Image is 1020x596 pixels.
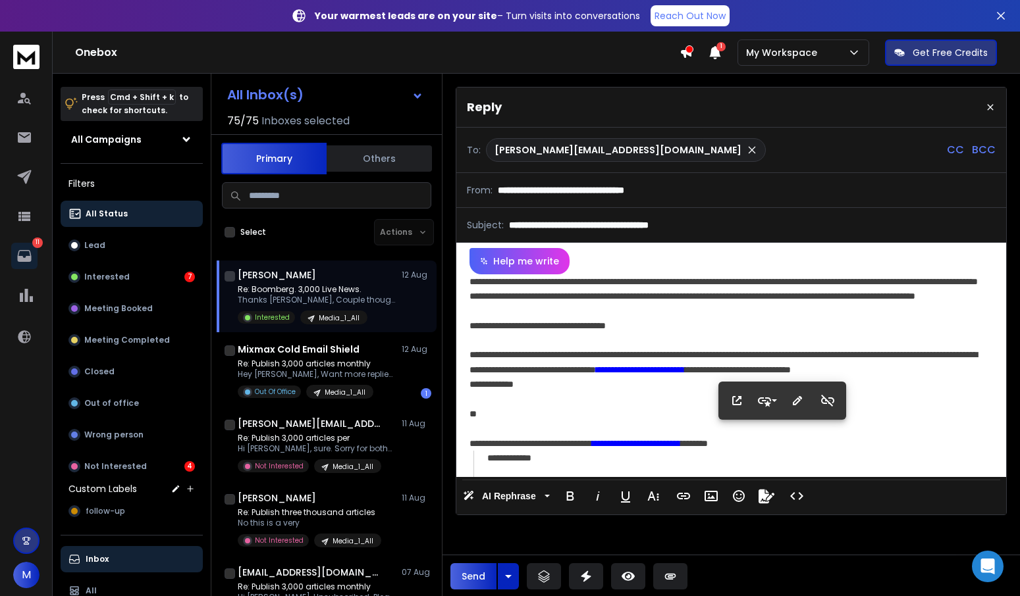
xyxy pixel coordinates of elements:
[61,201,203,227] button: All Status
[885,39,997,66] button: Get Free Credits
[467,98,502,116] p: Reply
[86,506,125,516] span: follow-up
[238,284,396,295] p: Re: Boomberg. 3,000 Live News.
[655,9,726,22] p: Reach Out Now
[61,453,203,480] button: Not Interested4
[238,566,383,579] h1: [EMAIL_ADDRESS][DOMAIN_NAME]
[61,498,203,524] button: follow-up
[238,343,360,356] h1: Mixmax Cold Email Shield
[255,461,304,471] p: Not Interested
[402,493,431,503] p: 11 Aug
[315,9,640,22] p: – Turn visits into conversations
[238,359,396,369] p: Re: Publish 3,000 articles monthly
[402,344,431,355] p: 12 Aug
[13,562,40,588] button: M
[255,387,296,397] p: Out Of Office
[402,567,431,578] p: 07 Aug
[558,483,583,509] button: Bold (⌘B)
[227,88,304,101] h1: All Inbox(s)
[319,313,360,323] p: Media_1_All
[255,312,290,322] p: Interested
[495,143,741,157] p: [PERSON_NAME][EMAIL_ADDRESS][DOMAIN_NAME]
[217,82,434,108] button: All Inbox(s)
[947,142,964,158] p: CC
[255,535,304,545] p: Not Interested
[467,218,504,232] p: Subject:
[84,303,153,314] p: Meeting Booked
[724,387,749,414] button: Open Link
[32,237,43,248] p: 11
[972,551,1004,582] div: Open Intercom Messenger
[86,585,97,596] p: All
[325,387,365,397] p: Media_1_All
[86,209,128,219] p: All Status
[240,227,266,237] label: Select
[68,482,137,495] h3: Custom Labels
[238,491,316,505] h1: [PERSON_NAME]
[84,461,147,472] p: Not Interested
[184,461,195,472] div: 4
[238,268,316,282] h1: [PERSON_NAME]
[238,295,396,305] p: Thanks [PERSON_NAME], Couple thoughts. 1.
[84,335,170,345] p: Meeting Completed
[13,45,40,69] img: logo
[61,232,203,259] button: Lead
[238,507,381,518] p: Re: Publish three thousand articles
[402,270,431,280] p: 12 Aug
[972,142,996,158] p: BCC
[785,387,810,414] button: Edit Link
[315,9,497,22] strong: Your warmest leads are on your site
[238,369,396,380] p: Hey [PERSON_NAME], Want more replies to
[755,387,780,414] button: Style
[746,46,822,59] p: My Workspace
[84,240,105,251] p: Lead
[75,45,680,61] h1: Onebox
[84,430,144,440] p: Wrong person
[61,359,203,385] button: Closed
[716,42,726,51] span: 1
[784,483,809,509] button: Code View
[333,462,373,472] p: Media_1_All
[327,144,432,173] button: Others
[402,418,431,429] p: 11 Aug
[71,133,142,146] h1: All Campaigns
[470,248,570,274] button: Help me write
[421,388,431,399] div: 1
[467,143,481,157] p: To:
[450,563,497,589] button: Send
[467,184,493,197] p: From:
[238,433,396,443] p: Re: Publish 3,000 articles per
[82,91,188,117] p: Press to check for shortcuts.
[86,554,109,564] p: Inbox
[261,113,350,129] h3: Inboxes selected
[108,89,176,105] span: Cmd + Shift + k
[726,483,751,509] button: Emoticons
[754,483,779,509] button: Signature
[61,264,203,290] button: Interested7
[238,582,396,592] p: Re: Publish 3,000 articles monthly
[815,387,840,414] button: Unlink
[184,272,195,282] div: 7
[61,126,203,153] button: All Campaigns
[238,518,381,528] p: No this is a very
[61,295,203,322] button: Meeting Booked
[333,536,373,546] p: Media_1_All
[84,366,115,377] p: Closed
[84,272,130,282] p: Interested
[84,398,139,409] p: Out of office
[61,174,203,193] h3: Filters
[238,417,383,430] h1: [PERSON_NAME][EMAIL_ADDRESS][DOMAIN_NAME]
[227,113,259,129] span: 75 / 75
[651,5,730,26] a: Reach Out Now
[460,483,552,509] button: AI Rephrase
[221,143,327,174] button: Primary
[61,422,203,448] button: Wrong person
[913,46,988,59] p: Get Free Credits
[61,327,203,353] button: Meeting Completed
[61,546,203,572] button: Inbox
[61,390,203,416] button: Out of office
[238,443,396,454] p: Hi [PERSON_NAME], sure. Sorry for bother. [GEOGRAPHIC_DATA] On
[479,491,539,502] span: AI Rephrase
